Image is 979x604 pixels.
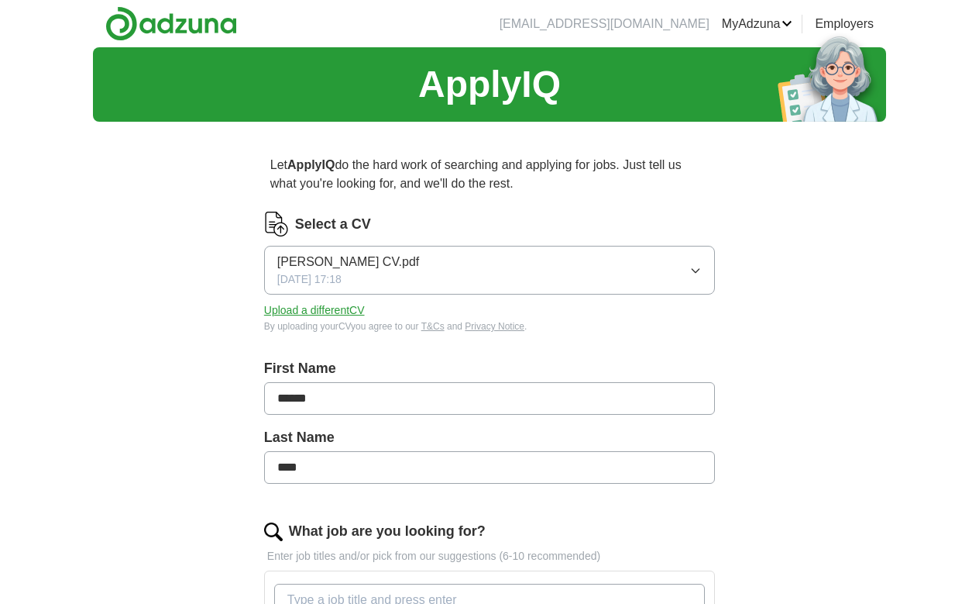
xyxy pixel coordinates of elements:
span: [DATE] 17:18 [277,271,342,288]
label: First Name [264,358,715,379]
div: By uploading your CV you agree to our and . [264,319,715,333]
a: Privacy Notice [465,321,524,332]
img: search.png [264,523,283,541]
li: [EMAIL_ADDRESS][DOMAIN_NAME] [500,15,709,33]
img: CV Icon [264,212,289,236]
label: What job are you looking for? [289,521,486,542]
span: [PERSON_NAME] CV.pdf [277,253,419,271]
a: Employers [815,15,874,33]
a: T&Cs [421,321,445,332]
button: [PERSON_NAME] CV.pdf[DATE] 17:18 [264,246,715,295]
strong: ApplyIQ [287,158,335,171]
label: Select a CV [295,214,371,235]
h1: ApplyIQ [418,57,561,112]
label: Last Name [264,427,715,448]
button: Upload a differentCV [264,302,365,319]
p: Let do the hard work of searching and applying for jobs. Just tell us what you're looking for, an... [264,150,715,199]
p: Enter job titles and/or pick from our suggestions (6-10 recommended) [264,548,715,564]
a: MyAdzuna [722,15,793,33]
img: Adzuna logo [105,6,237,41]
